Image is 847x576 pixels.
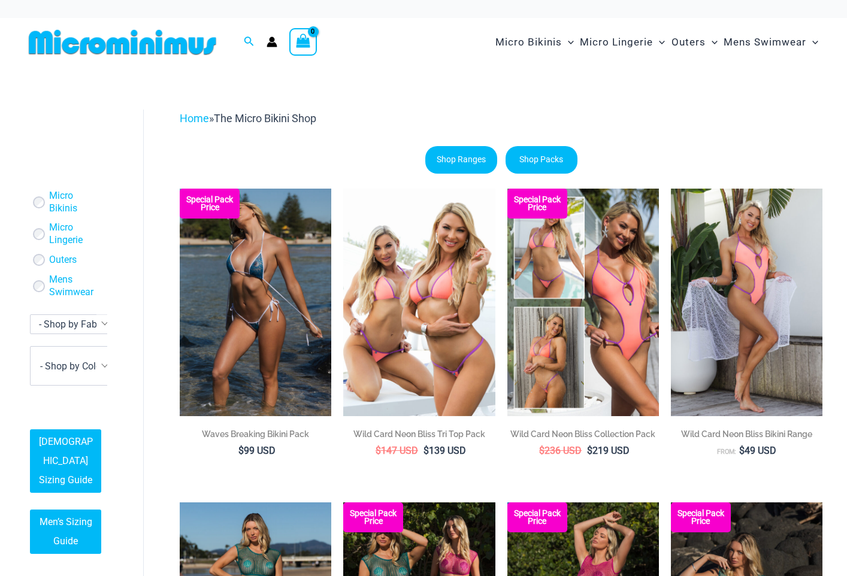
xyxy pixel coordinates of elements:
[507,428,659,444] a: Wild Card Neon Bliss Collection Pack
[289,28,317,56] a: View Shopping Cart, empty
[343,189,495,416] a: Wild Card Neon Bliss Tri Top PackWild Card Neon Bliss Tri Top Pack BWild Card Neon Bliss Tri Top ...
[49,190,99,215] a: Micro Bikinis
[49,274,99,299] a: Mens Swimwear
[180,196,240,211] b: Special Pack Price
[49,222,99,247] a: Micro Lingerie
[507,189,659,416] img: Collection Pack (7)
[343,510,403,525] b: Special Pack Price
[491,22,823,62] nav: Site Navigation
[717,448,736,456] span: From:
[214,112,316,125] span: The Micro Bikini Shop
[671,189,822,416] a: Wild Card Neon Bliss 312 Top 01Wild Card Neon Bliss 819 One Piece St Martin 5996 Sarong 04Wild Ca...
[539,445,544,456] span: $
[423,445,429,456] span: $
[343,428,495,440] h2: Wild Card Neon Bliss Tri Top Pack
[31,315,113,334] span: - Shop by Fabric
[267,37,277,47] a: Account icon link
[507,428,659,440] h2: Wild Card Neon Bliss Collection Pack
[706,27,718,57] span: Menu Toggle
[180,189,331,416] img: Waves Breaking Ocean 312 Top 456 Bottom 08
[671,27,706,57] span: Outers
[671,510,731,525] b: Special Pack Price
[587,445,630,456] bdi: 219 USD
[30,314,114,334] span: - Shop by Fabric
[180,112,209,125] a: Home
[238,445,276,456] bdi: 99 USD
[507,196,567,211] b: Special Pack Price
[39,319,107,330] span: - Shop by Fabric
[49,254,77,266] a: Outers
[724,27,806,57] span: Mens Swimwear
[244,35,255,50] a: Search icon link
[343,428,495,444] a: Wild Card Neon Bliss Tri Top Pack
[30,347,114,386] span: - Shop by Color
[577,24,668,60] a: Micro LingerieMenu ToggleMenu Toggle
[495,27,562,57] span: Micro Bikinis
[180,428,331,440] h2: Waves Breaking Bikini Pack
[376,445,418,456] bdi: 147 USD
[376,445,381,456] span: $
[425,146,497,174] a: Shop Ranges
[423,445,466,456] bdi: 139 USD
[31,347,113,386] span: - Shop by Color
[40,360,104,372] span: - Shop by Color
[507,510,567,525] b: Special Pack Price
[721,24,821,60] a: Mens SwimwearMenu ToggleMenu Toggle
[562,27,574,57] span: Menu Toggle
[180,428,331,444] a: Waves Breaking Bikini Pack
[24,29,221,56] img: MM SHOP LOGO FLAT
[30,510,101,554] a: Men’s Sizing Guide
[739,445,745,456] span: $
[180,112,316,125] span: »
[492,24,577,60] a: Micro BikinisMenu ToggleMenu Toggle
[739,445,776,456] bdi: 49 USD
[507,189,659,416] a: Collection Pack (7) Collection Pack B (1)Collection Pack B (1)
[580,27,653,57] span: Micro Lingerie
[671,428,822,440] h2: Wild Card Neon Bliss Bikini Range
[668,24,721,60] a: OutersMenu ToggleMenu Toggle
[653,27,665,57] span: Menu Toggle
[587,445,592,456] span: $
[539,445,582,456] bdi: 236 USD
[806,27,818,57] span: Menu Toggle
[506,146,577,174] a: Shop Packs
[30,429,101,493] a: [DEMOGRAPHIC_DATA] Sizing Guide
[238,445,244,456] span: $
[180,189,331,416] a: Waves Breaking Ocean 312 Top 456 Bottom 08 Waves Breaking Ocean 312 Top 456 Bottom 04Waves Breaki...
[671,189,822,416] img: Wild Card Neon Bliss 312 Top 01
[671,428,822,444] a: Wild Card Neon Bliss Bikini Range
[343,189,495,416] img: Wild Card Neon Bliss Tri Top Pack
